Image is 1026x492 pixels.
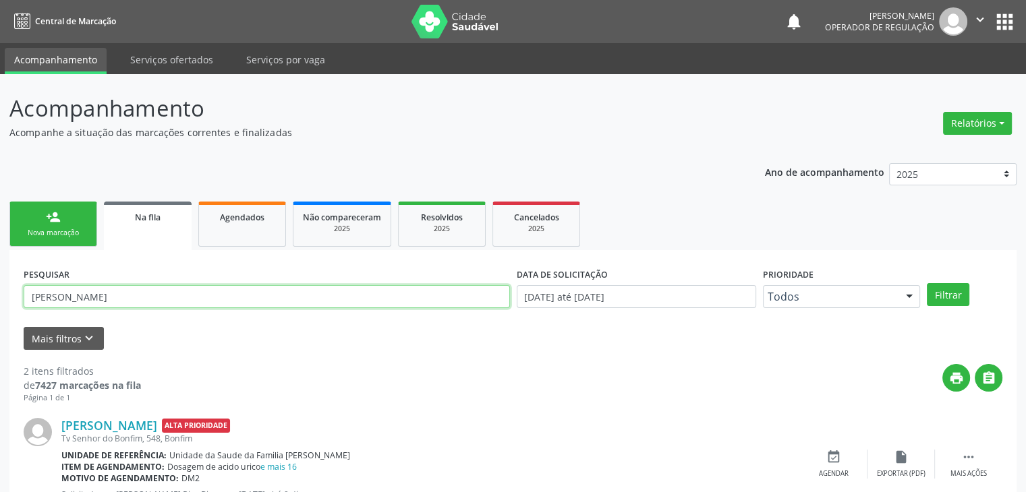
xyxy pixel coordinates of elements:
[942,364,970,392] button: print
[167,461,297,472] span: Dosagem de acido urico
[82,331,96,346] i: keyboard_arrow_down
[237,48,335,71] a: Serviços por vaga
[408,224,476,234] div: 2025
[949,371,964,386] i: print
[220,212,264,223] span: Agendados
[877,469,925,479] div: Exportar (PDF)
[181,472,200,484] span: DM2
[169,450,350,461] span: Unidade da Saude da Familia [PERSON_NAME]
[765,163,884,180] p: Ano de acompanhamento
[46,210,61,224] div: person_add
[819,469,849,479] div: Agendar
[24,285,510,308] input: Nome, CNS
[9,92,714,125] p: Acompanhamento
[35,379,141,392] strong: 7427 marcações na fila
[503,224,570,234] div: 2025
[303,224,381,234] div: 2025
[961,450,976,464] i: 
[981,371,996,386] i: 
[5,48,107,74] a: Acompanhamento
[9,10,116,32] a: Central de Marcação
[260,461,297,472] a: e mais 16
[24,418,52,446] img: img
[20,228,87,238] div: Nova marcação
[303,212,381,223] span: Não compareceram
[967,7,993,36] button: 
[973,12,988,27] i: 
[135,212,161,223] span: Na fila
[826,450,841,464] i: event_available
[514,212,559,223] span: Cancelados
[61,433,800,444] div: Tv Senhor do Bonfim, 548, Bonfim
[939,7,967,36] img: img
[61,418,157,433] a: [PERSON_NAME]
[61,450,167,461] b: Unidade de referência:
[785,12,803,31] button: notifications
[9,125,714,140] p: Acompanhe a situação das marcações correntes e finalizadas
[975,364,1002,392] button: 
[825,10,934,22] div: [PERSON_NAME]
[950,469,987,479] div: Mais ações
[61,472,179,484] b: Motivo de agendamento:
[993,10,1017,34] button: apps
[24,392,141,404] div: Página 1 de 1
[61,461,165,472] b: Item de agendamento:
[24,264,69,285] label: PESQUISAR
[517,285,756,308] input: Selecione um intervalo
[35,16,116,27] span: Central de Marcação
[421,212,463,223] span: Resolvidos
[943,112,1012,135] button: Relatórios
[24,378,141,392] div: de
[517,264,608,285] label: DATA DE SOLICITAÇÃO
[24,327,104,350] button: Mais filtroskeyboard_arrow_down
[162,419,230,433] span: Alta Prioridade
[763,264,814,285] label: Prioridade
[24,364,141,378] div: 2 itens filtrados
[927,283,969,306] button: Filtrar
[825,22,934,33] span: Operador de regulação
[768,290,893,303] span: Todos
[894,450,909,464] i: insert_drive_file
[121,48,223,71] a: Serviços ofertados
